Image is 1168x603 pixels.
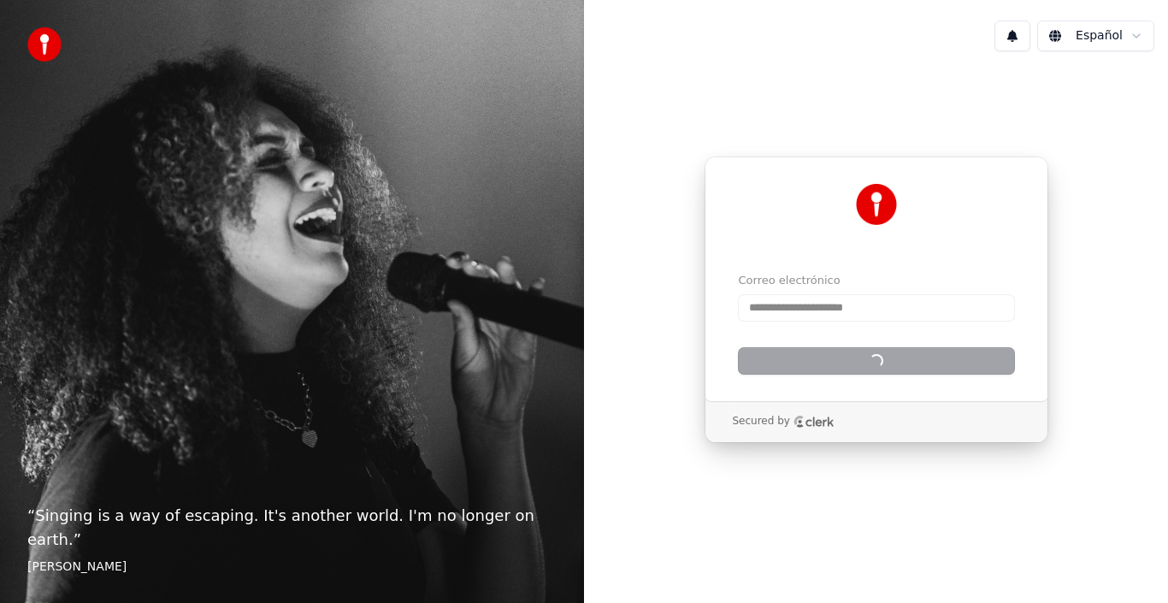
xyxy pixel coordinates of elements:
p: Secured by [733,415,790,429]
p: “ Singing is a way of escaping. It's another world. I'm no longer on earth. ” [27,504,557,552]
footer: [PERSON_NAME] [27,559,557,576]
a: Clerk logo [793,416,835,428]
img: youka [27,27,62,62]
img: Youka [856,184,897,225]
